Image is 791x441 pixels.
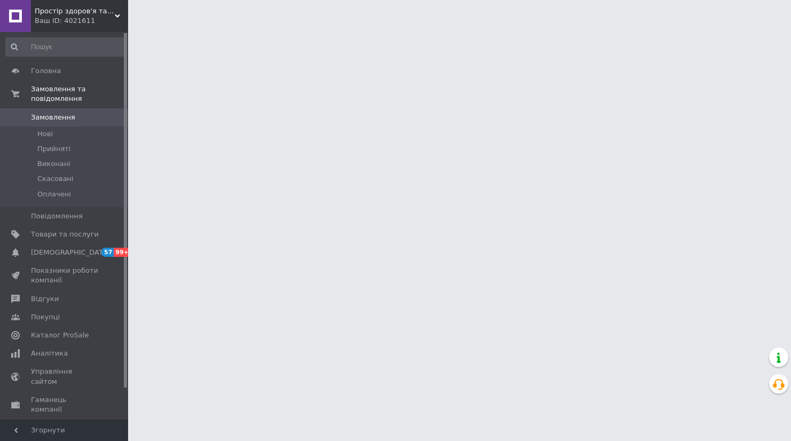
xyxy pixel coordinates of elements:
span: Показники роботи компанії [31,266,99,285]
div: Ваш ID: 4021611 [35,16,128,26]
span: Товари та послуги [31,230,99,239]
span: Повідомлення [31,211,83,221]
span: Управління сайтом [31,367,99,386]
span: Замовлення та повідомлення [31,84,128,104]
span: Прийняті [37,144,70,154]
span: Простір здоров'я та краси [35,6,115,16]
span: Покупці [31,312,60,322]
span: 99+ [114,248,131,257]
span: Виконані [37,159,70,169]
input: Пошук [5,37,126,57]
span: Каталог ProSale [31,330,89,340]
span: 57 [101,248,114,257]
span: Аналітика [31,349,68,358]
span: Головна [31,66,61,76]
span: Скасовані [37,174,74,184]
span: Нові [37,129,53,139]
span: Відгуки [31,294,59,304]
span: [DEMOGRAPHIC_DATA] [31,248,110,257]
span: Замовлення [31,113,75,122]
span: Гаманець компанії [31,395,99,414]
span: Оплачені [37,190,71,199]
